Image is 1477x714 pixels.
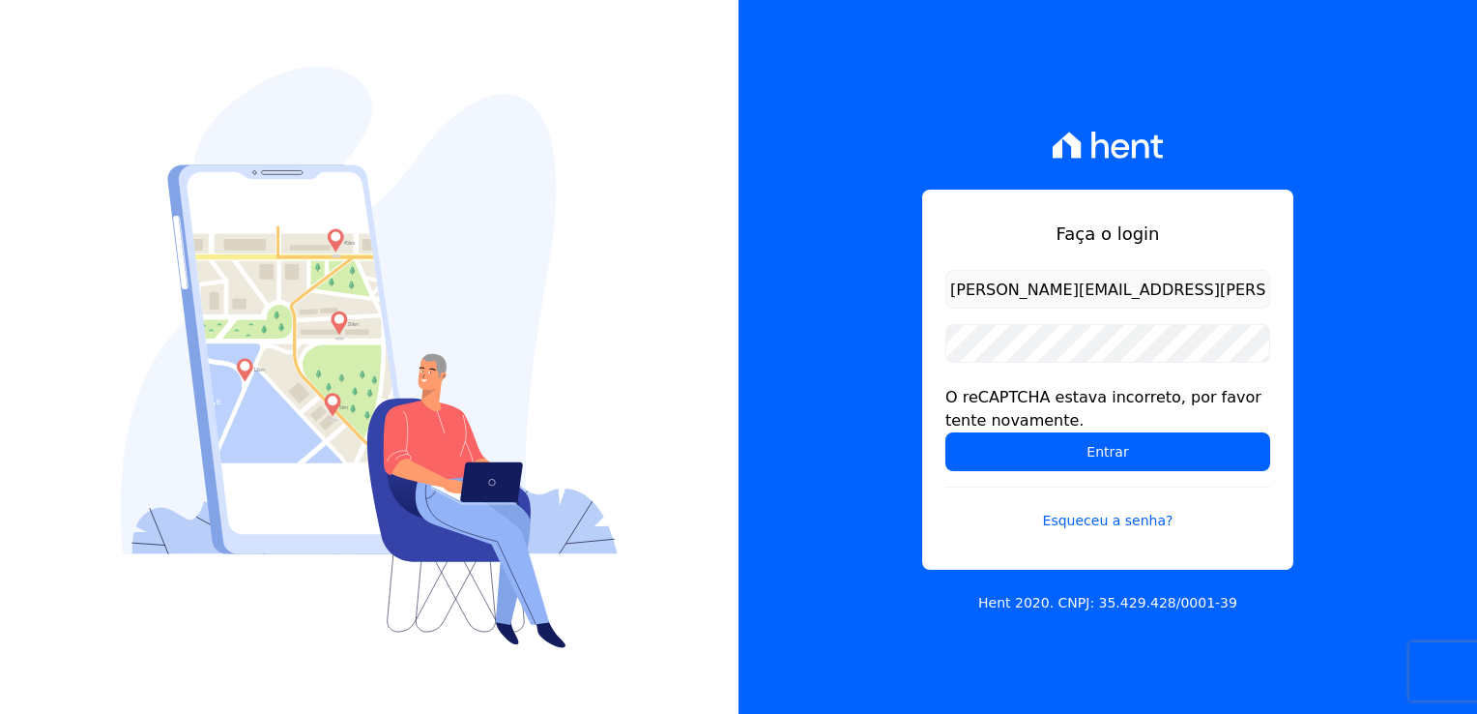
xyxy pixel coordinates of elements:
[121,67,618,648] img: Login
[945,432,1270,471] input: Entrar
[945,221,1270,247] h1: Faça o login
[945,487,1270,531] a: Esqueceu a senha?
[945,386,1270,432] div: O reCAPTCHA estava incorreto, por favor tente novamente.
[945,270,1270,309] input: Email
[978,593,1237,613] p: Hent 2020. CNPJ: 35.429.428/0001-39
